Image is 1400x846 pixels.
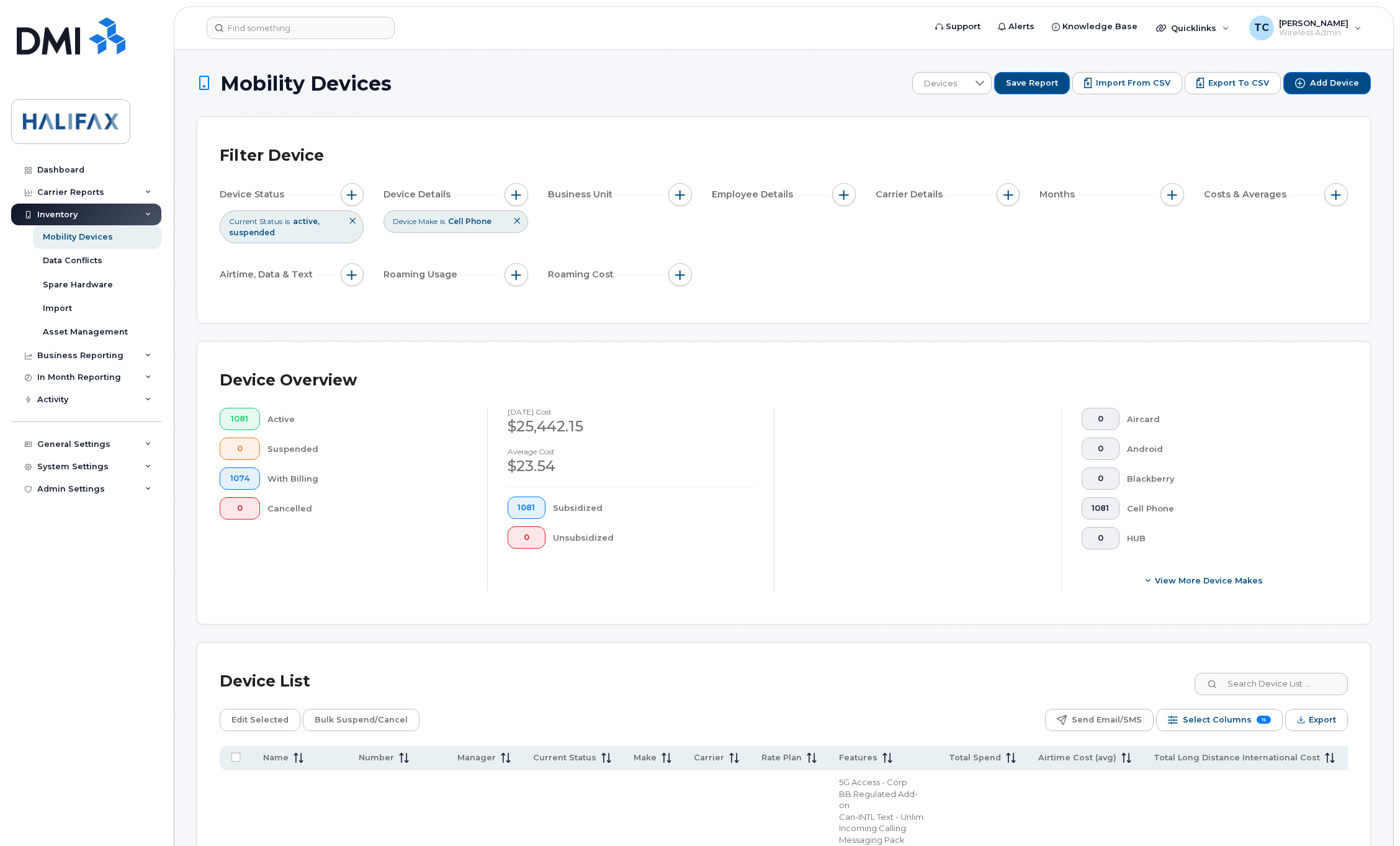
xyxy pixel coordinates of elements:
span: Roaming Usage [384,268,461,281]
span: Name [263,752,289,763]
button: 1081 [220,408,260,430]
span: Total Spend [949,752,1001,763]
span: Features [839,752,877,763]
div: Cell Phone [1127,497,1328,520]
div: Device Overview [220,364,357,397]
button: 1074 [220,467,260,490]
span: 1074 [230,474,249,484]
span: is [440,216,445,227]
span: Export [1309,711,1336,729]
div: Blackberry [1127,467,1328,490]
div: HUB [1127,527,1328,549]
button: View More Device Makes [1082,569,1329,592]
span: Current Status [533,752,596,763]
span: 0 [230,503,249,513]
span: Save Report [1006,78,1058,89]
span: Bulk Suspend/Cancel [315,711,408,729]
button: Import from CSV [1072,72,1182,94]
button: Save Report [994,72,1070,94]
span: Roaming Cost [548,268,617,281]
div: Android [1127,438,1328,460]
span: Manager [457,752,496,763]
span: 0 [230,444,249,454]
button: Bulk Suspend/Cancel [303,709,420,731]
button: Export to CSV [1185,72,1281,94]
span: Cell Phone [448,217,491,226]
button: Edit Selected [220,709,300,731]
span: Costs & Averages [1204,188,1290,201]
span: 0 [518,533,535,542]
span: Carrier [694,752,724,763]
div: Active [267,408,467,430]
span: Current Status [229,216,282,227]
button: 0 [1082,408,1120,430]
span: active [293,217,320,226]
span: Number [359,752,394,763]
h4: Average cost [508,448,755,456]
button: 0 [1082,467,1120,490]
span: Employee Details [712,188,797,201]
span: Total Long Distance International Cost [1154,752,1320,763]
div: Filter Device [220,140,324,172]
span: Import from CSV [1096,78,1170,89]
div: Unsubsidized [553,526,754,549]
span: Device Details [384,188,454,201]
span: Add Device [1310,78,1359,89]
span: Mobility Devices [220,73,392,94]
div: Cancelled [267,497,467,520]
span: Send Email/SMS [1072,711,1142,729]
span: Device Status [220,188,288,201]
span: 0 [1092,414,1109,424]
span: Carrier Details [876,188,946,201]
span: 1081 [1092,503,1109,513]
button: 0 [1082,527,1120,549]
h4: [DATE] cost [508,408,755,416]
span: 1081 [518,503,535,513]
span: Edit Selected [231,711,289,729]
span: 0 [1092,533,1109,543]
div: Subsidized [553,497,754,519]
div: BB Regulated Add-on [839,788,927,811]
span: Make [634,752,657,763]
button: Select Columns 15 [1156,709,1283,731]
div: 5G Access - Corp [839,776,927,788]
button: Send Email/SMS [1045,709,1154,731]
span: 0 [1092,444,1109,454]
span: Airtime, Data & Text [220,268,316,281]
button: Export [1285,709,1348,731]
button: 0 [1082,438,1120,460]
span: Devices [913,73,968,95]
span: Device Make [393,216,437,227]
input: Search Device List ... [1195,673,1348,695]
div: $23.54 [508,456,755,477]
span: Select Columns [1183,711,1252,729]
div: Can-INTL Text - Unlim. [839,811,927,823]
button: 1081 [508,497,546,519]
button: 0 [508,526,546,549]
button: 0 [220,497,260,520]
span: 1081 [230,414,249,424]
span: Business Unit [548,188,616,201]
span: Airtime Cost (avg) [1038,752,1116,763]
span: 15 [1257,716,1271,724]
div: Device List [220,665,310,698]
span: Months [1039,188,1079,201]
span: Rate Plan [761,752,802,763]
div: Suspended [267,438,467,460]
div: With Billing [267,467,467,490]
span: View More Device Makes [1155,575,1263,587]
span: Export to CSV [1208,78,1269,89]
div: Aircard [1127,408,1328,430]
iframe: Messenger Launcher [1346,792,1391,837]
button: 1081 [1082,497,1120,520]
span: 0 [1092,474,1109,484]
button: 0 [220,438,260,460]
div: Incoming Calling [839,822,927,834]
button: Add Device [1283,72,1371,94]
span: is [285,216,290,227]
span: suspended [229,228,275,237]
div: $25,442.15 [508,416,755,437]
